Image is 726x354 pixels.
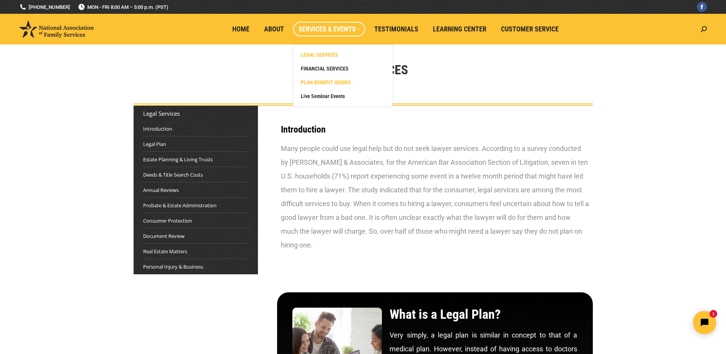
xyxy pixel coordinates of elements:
[143,232,184,240] a: Document Review
[143,217,192,225] a: Consumer Protection
[19,3,70,11] a: [PHONE_NUMBER]
[143,125,172,133] a: Introduction
[143,156,213,163] a: Estate Planning & Living Trusts
[427,22,492,36] a: Learning Center
[433,25,486,33] span: Learning Center
[264,25,284,33] span: About
[297,48,389,62] a: LEGAL SERVICES
[501,25,559,33] span: Customer Service
[259,22,289,36] a: About
[78,3,168,11] span: MON - FRI 8:00 AM – 5:00 p.m. (PST)
[281,125,589,134] h3: Introduction
[143,202,217,209] a: Probate & Estate Administration
[227,22,255,36] a: Home
[297,75,389,89] a: PLAN BENEFIT GUIDES
[369,22,424,36] a: Testimonials
[374,25,418,33] span: Testimonials
[301,79,351,86] span: PLAN BENEFIT GUIDES
[143,247,187,255] a: Real Estate Matters
[143,140,166,148] a: Legal Plan
[687,305,723,341] iframe: Tidio Chat
[143,171,203,179] a: Deeds & Title Search Costs
[301,65,349,72] span: FINANCIAL SERVICES
[390,308,577,321] h2: What is a Legal Plan?
[281,142,589,252] div: Many people could use legal help but do not seek lawyer services. According to a survey conducted...
[299,25,360,33] span: Services & Events
[143,263,203,270] a: Personal Injury & Business
[297,89,389,103] a: Live Seminar Events
[301,51,338,58] span: LEGAL SERVICES
[143,110,248,117] div: Legal Services
[697,2,707,12] a: Facebook page opens in new window
[143,186,179,194] a: Annual Reviews
[297,62,389,75] a: FINANCIAL SERVICES
[301,93,345,100] span: Live Seminar Events
[232,25,250,33] span: Home
[496,22,564,36] a: Customer Service
[19,20,94,38] img: National Association of Family Services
